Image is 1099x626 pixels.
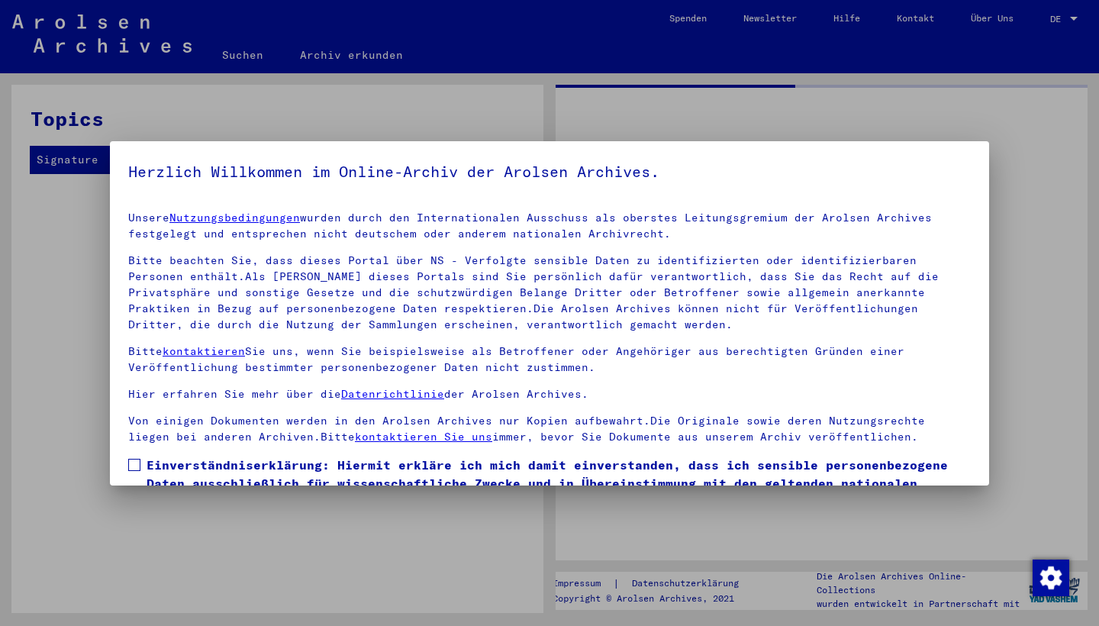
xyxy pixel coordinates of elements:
p: Von einigen Dokumenten werden in den Arolsen Archives nur Kopien aufbewahrt.Die Originale sowie d... [128,413,971,445]
p: Bitte beachten Sie, dass dieses Portal über NS - Verfolgte sensible Daten zu identifizierten oder... [128,253,971,333]
span: Einverständniserklärung: Hiermit erkläre ich mich damit einverstanden, dass ich sensible personen... [147,456,971,529]
h5: Herzlich Willkommen im Online-Archiv der Arolsen Archives. [128,160,971,184]
a: Nutzungsbedingungen [169,211,300,224]
p: Unsere wurden durch den Internationalen Ausschuss als oberstes Leitungsgremium der Arolsen Archiv... [128,210,971,242]
img: Zustimmung ändern [1033,560,1069,596]
p: Hier erfahren Sie mehr über die der Arolsen Archives. [128,386,971,402]
a: kontaktieren [163,344,245,358]
a: kontaktieren Sie uns [355,430,492,444]
p: Bitte Sie uns, wenn Sie beispielsweise als Betroffener oder Angehöriger aus berechtigten Gründen ... [128,344,971,376]
a: Datenrichtlinie [341,387,444,401]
